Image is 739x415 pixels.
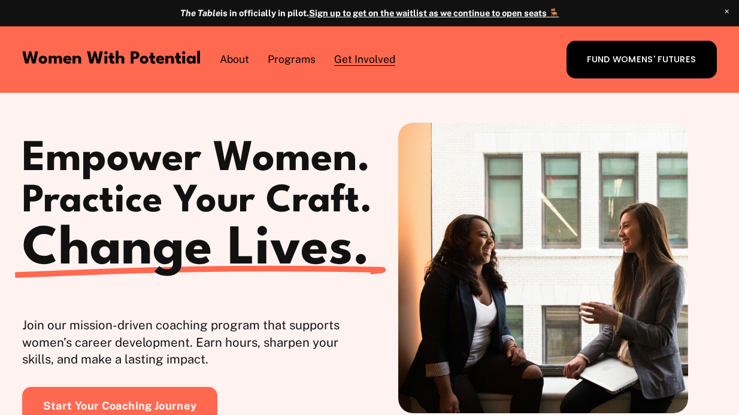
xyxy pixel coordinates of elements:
h1: Empower Women. [22,138,370,182]
span: Change Lives. [22,224,370,276]
a: FUND WOMENS' FUTURES [567,41,717,78]
span: About [220,52,249,66]
p: Join our mission-driven coaching program that supports women’s career development. Earn hours, sh... [22,317,369,368]
a: folder dropdown [268,52,316,68]
em: The Table [180,8,220,18]
a: Sign up to get on the waitlist as we continue to open seats 🪑 [309,8,559,18]
h1: Practice Your Craft. [22,182,372,223]
span: Programs [268,52,316,66]
strong: is in officially in pilot. [180,8,309,18]
span: Get Involved [334,52,395,66]
a: folder dropdown [220,52,249,68]
a: folder dropdown [334,52,395,68]
a: Women With Potential [22,50,201,68]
